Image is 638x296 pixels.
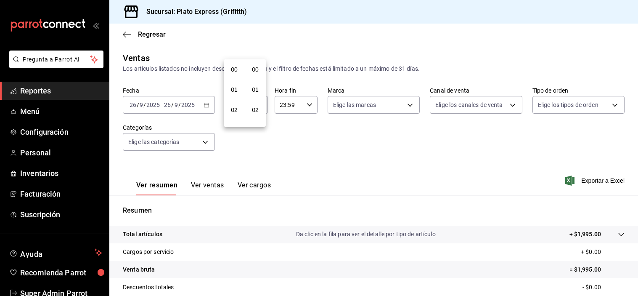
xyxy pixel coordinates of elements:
[251,86,259,93] span: 01
[225,81,243,98] button: 01
[230,86,238,93] span: 01
[246,101,264,118] button: 02
[251,107,259,113] span: 02
[246,81,264,98] button: 01
[230,107,238,113] span: 02
[251,66,259,73] span: 00
[230,66,238,73] span: 00
[246,61,264,78] button: 00
[225,61,243,78] button: 00
[225,101,243,118] button: 02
